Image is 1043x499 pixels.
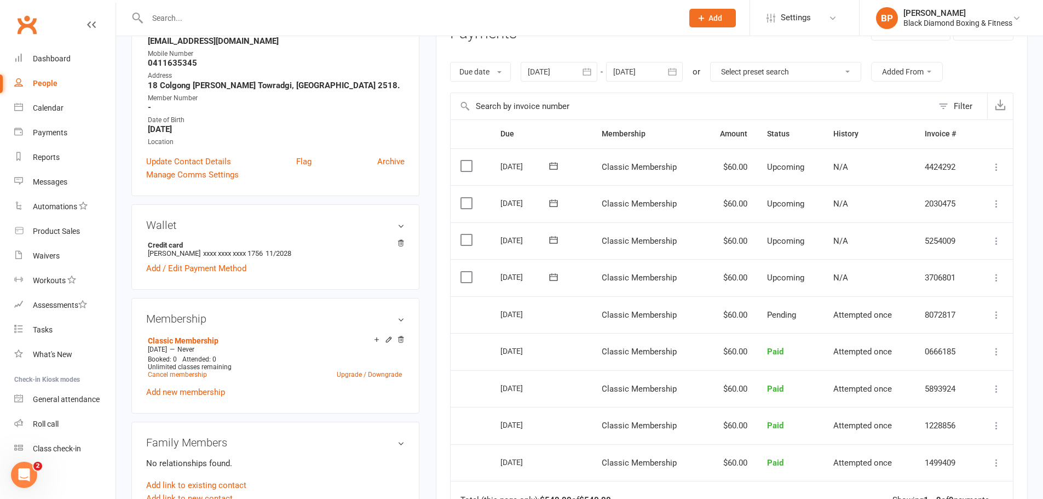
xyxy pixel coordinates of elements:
[182,355,216,363] span: Attended: 0
[602,421,677,431] span: Classic Membership
[833,273,848,283] span: N/A
[14,145,116,170] a: Reports
[14,342,116,367] a: What's New
[833,421,892,431] span: Attempted once
[915,370,975,408] td: 5893924
[148,336,218,345] a: Classic Membership
[146,313,405,325] h3: Membership
[33,251,60,260] div: Waivers
[702,444,757,481] td: $60.00
[915,333,975,370] td: 0666185
[876,7,898,29] div: BP
[14,244,116,268] a: Waivers
[450,25,517,42] h3: Payments
[833,384,892,394] span: Attempted once
[146,387,225,397] a: Add new membership
[702,259,757,296] td: $60.00
[14,71,116,96] a: People
[33,276,66,285] div: Workouts
[146,437,405,449] h3: Family Members
[145,345,405,354] div: —
[13,11,41,38] a: Clubworx
[915,259,975,296] td: 3706801
[14,121,116,145] a: Payments
[177,346,194,353] span: Never
[833,310,892,320] span: Attempted once
[702,148,757,186] td: $60.00
[450,62,511,82] button: Due date
[146,155,231,168] a: Update Contact Details
[148,371,207,378] a: Cancel membership
[702,222,757,260] td: $60.00
[266,249,291,257] span: 11/2028
[767,458,783,468] span: Paid
[337,371,402,378] a: Upgrade / Downgrade
[702,185,757,222] td: $60.00
[14,170,116,194] a: Messages
[602,384,677,394] span: Classic Membership
[146,262,246,275] a: Add / Edit Payment Method
[702,120,757,148] th: Amount
[823,120,915,148] th: History
[33,177,67,186] div: Messages
[757,120,823,148] th: Status
[146,457,405,470] p: No relationships found.
[915,120,975,148] th: Invoice #
[296,155,312,168] a: Flag
[14,219,116,244] a: Product Sales
[708,14,722,22] span: Add
[903,18,1012,28] div: Black Diamond Boxing & Fitness
[602,236,677,246] span: Classic Membership
[500,342,551,359] div: [DATE]
[146,219,405,231] h3: Wallet
[148,346,167,353] span: [DATE]
[377,155,405,168] a: Archive
[14,96,116,121] a: Calendar
[915,407,975,444] td: 1228856
[767,273,804,283] span: Upcoming
[33,128,67,137] div: Payments
[33,54,71,63] div: Dashboard
[33,104,64,112] div: Calendar
[903,8,1012,18] div: [PERSON_NAME]
[833,236,848,246] span: N/A
[146,479,246,492] a: Add link to existing contact
[954,100,972,113] div: Filter
[148,81,405,90] strong: 18 Colgong [PERSON_NAME] Towradgi, [GEOGRAPHIC_DATA] 2518.
[602,162,677,172] span: Classic Membership
[500,268,551,285] div: [DATE]
[14,268,116,293] a: Workouts
[767,347,783,357] span: Paid
[14,387,116,412] a: General attendance kiosk mode
[500,158,551,175] div: [DATE]
[148,355,177,363] span: Booked: 0
[602,310,677,320] span: Classic Membership
[767,384,783,394] span: Paid
[144,10,675,26] input: Search...
[146,239,405,259] li: [PERSON_NAME]
[14,47,116,71] a: Dashboard
[11,462,37,488] iframe: Intercom live chat
[33,395,100,404] div: General attendance
[148,49,405,59] div: Mobile Number
[14,194,116,219] a: Automations
[203,249,263,257] span: xxxx xxxx xxxx 1756
[14,293,116,318] a: Assessments
[833,199,848,209] span: N/A
[491,120,591,148] th: Due
[146,168,239,181] a: Manage Comms Settings
[14,437,116,461] a: Class kiosk mode
[14,412,116,437] a: Roll call
[602,199,677,209] span: Classic Membership
[148,71,405,81] div: Address
[689,9,736,27] button: Add
[33,301,87,309] div: Assessments
[833,162,848,172] span: N/A
[500,380,551,397] div: [DATE]
[933,93,987,119] button: Filter
[14,318,116,342] a: Tasks
[767,199,804,209] span: Upcoming
[33,202,77,211] div: Automations
[500,194,551,211] div: [DATE]
[148,137,405,147] div: Location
